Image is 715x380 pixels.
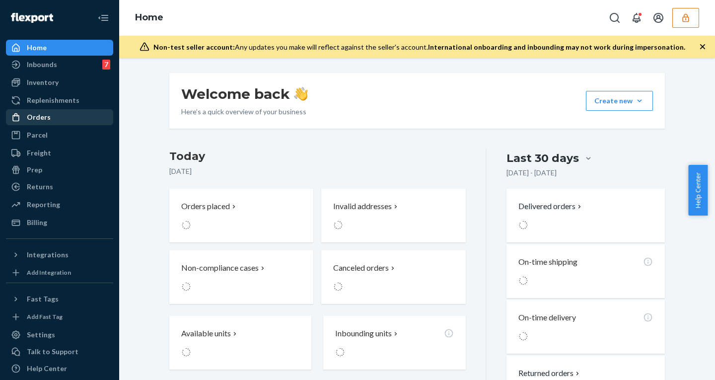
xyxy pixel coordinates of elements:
[27,250,69,260] div: Integrations
[6,57,113,73] a: Inbounds7
[6,109,113,125] a: Orders
[321,250,465,304] button: Canceled orders
[323,316,465,370] button: Inbounding units
[6,267,113,279] a: Add Integration
[6,291,113,307] button: Fast Tags
[181,107,308,117] p: Here’s a quick overview of your business
[428,43,685,51] span: International onboarding and inbounding may not work during impersonation.
[518,256,577,268] p: On-time shipping
[27,347,78,357] div: Talk to Support
[169,166,466,176] p: [DATE]
[27,182,53,192] div: Returns
[27,77,59,87] div: Inventory
[333,262,389,274] p: Canceled orders
[321,189,465,242] button: Invalid addresses
[6,75,113,90] a: Inventory
[6,145,113,161] a: Freight
[6,247,113,263] button: Integrations
[6,311,113,323] a: Add Fast Tag
[27,112,51,122] div: Orders
[153,43,235,51] span: Non-test seller account:
[127,3,171,32] ol: breadcrumbs
[6,361,113,377] a: Help Center
[6,215,113,230] a: Billing
[27,43,47,53] div: Home
[6,197,113,213] a: Reporting
[6,127,113,143] a: Parcel
[27,312,63,321] div: Add Fast Tag
[27,148,51,158] div: Freight
[6,92,113,108] a: Replenishments
[27,364,67,374] div: Help Center
[518,312,576,323] p: On-time delivery
[153,42,685,52] div: Any updates you make will reflect against the seller's account.
[6,162,113,178] a: Prep
[6,179,113,195] a: Returns
[27,165,42,175] div: Prep
[27,130,48,140] div: Parcel
[27,294,59,304] div: Fast Tags
[335,328,392,339] p: Inbounding units
[627,8,646,28] button: Open notifications
[605,8,625,28] button: Open Search Box
[648,8,668,28] button: Open account menu
[11,13,53,23] img: Flexport logo
[27,60,57,70] div: Inbounds
[135,12,163,23] a: Home
[518,368,581,379] button: Returned orders
[6,327,113,343] a: Settings
[27,268,71,277] div: Add Integration
[506,151,579,166] div: Last 30 days
[102,60,110,70] div: 7
[688,165,708,216] button: Help Center
[27,218,47,228] div: Billing
[6,344,113,360] a: Talk to Support
[181,328,231,339] p: Available units
[181,262,259,274] p: Non-compliance cases
[181,85,308,103] h1: Welcome back
[169,189,313,242] button: Orders placed
[294,87,308,101] img: hand-wave emoji
[169,316,311,370] button: Available units
[586,91,653,111] button: Create new
[181,201,230,212] p: Orders placed
[518,201,583,212] button: Delivered orders
[27,330,55,340] div: Settings
[93,8,113,28] button: Close Navigation
[6,40,113,56] a: Home
[27,200,60,210] div: Reporting
[333,201,392,212] p: Invalid addresses
[169,149,466,164] h3: Today
[27,95,79,105] div: Replenishments
[169,250,313,304] button: Non-compliance cases
[506,168,557,178] p: [DATE] - [DATE]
